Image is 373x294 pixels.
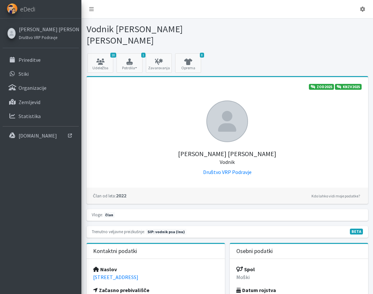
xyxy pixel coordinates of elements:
[93,193,116,198] small: Član od leta:
[203,169,252,175] a: Društvo VRP Podravje
[93,248,137,255] h3: Kontaktni podatki
[19,35,57,40] small: Društvo VRP Podravje
[19,132,57,139] p: [DOMAIN_NAME]
[93,142,362,166] h5: [PERSON_NAME] [PERSON_NAME]
[236,287,276,293] strong: Datum rojstva
[87,53,113,73] a: 18 Udeležba
[93,274,138,280] a: [STREET_ADDRESS]
[19,25,77,33] a: [PERSON_NAME] [PERSON_NAME]
[220,159,235,165] small: Vodnik
[92,212,103,217] small: Vloge:
[19,99,40,105] p: Zemljevid
[236,273,362,281] p: Moški
[3,96,79,109] a: Zemljevid
[93,287,150,293] strong: Začasno prebivališče
[146,53,172,73] a: Zavarovanja
[310,192,362,200] a: Kdo lahko vidi moje podatke?
[236,266,255,273] strong: Spol
[200,53,204,58] span: 8
[146,229,186,235] span: Naslednja preizkušnja: pomlad 2026
[7,3,18,14] img: eDedi
[3,53,79,66] a: Prireditve
[175,53,201,73] a: 8 Oprema
[3,110,79,123] a: Statistika
[19,85,47,91] p: Organizacije
[141,53,145,58] span: 1
[87,23,225,46] h1: Vodnik [PERSON_NAME] [PERSON_NAME]
[3,81,79,94] a: Organizacije
[236,248,273,255] h3: Osebni podatki
[104,212,115,218] span: član
[335,84,362,90] a: KNZV2025
[3,67,79,80] a: Stiki
[309,84,334,90] a: ZOD2025
[19,113,41,119] p: Statistika
[93,266,117,273] strong: Naslov
[92,229,145,234] small: Trenutno veljavne preizkušnje:
[19,71,29,77] p: Stiki
[93,192,126,199] strong: 2022
[117,53,143,73] button: 1 Potrdila
[19,33,77,41] a: Društvo VRP Podravje
[350,229,363,234] span: V fazi razvoja
[110,53,116,58] span: 18
[19,57,41,63] p: Prireditve
[20,4,35,14] span: eDedi
[3,129,79,142] a: [DOMAIN_NAME]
